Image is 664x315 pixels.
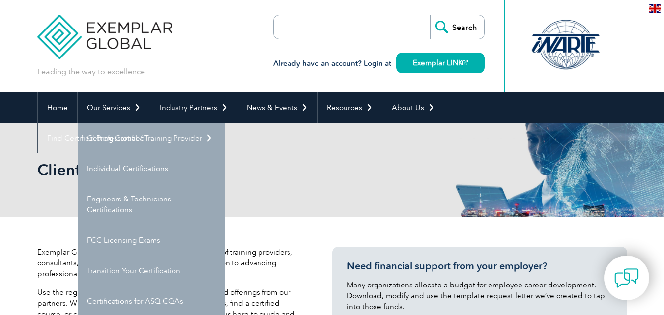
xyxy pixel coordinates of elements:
[318,92,382,123] a: Resources
[347,260,612,272] h3: Need financial support from your employer?
[78,184,225,225] a: Engineers & Technicians Certifications
[430,15,484,39] input: Search
[38,123,222,153] a: Find Certified Professional / Training Provider
[78,153,225,184] a: Individual Certifications
[347,280,612,312] p: Many organizations allocate a budget for employee career development. Download, modify and use th...
[382,92,444,123] a: About Us
[37,66,145,77] p: Leading the way to excellence
[462,60,468,65] img: open_square.png
[237,92,317,123] a: News & Events
[273,57,485,70] h3: Already have an account? Login at
[78,256,225,286] a: Transition Your Certification
[37,247,303,279] p: Exemplar Global proudly works with a global network of training providers, consultants, and organ...
[78,225,225,256] a: FCC Licensing Exams
[614,266,639,290] img: contact-chat.png
[150,92,237,123] a: Industry Partners
[78,92,150,123] a: Our Services
[649,4,661,13] img: en
[396,53,485,73] a: Exemplar LINK
[37,162,450,178] h2: Client Register
[38,92,77,123] a: Home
